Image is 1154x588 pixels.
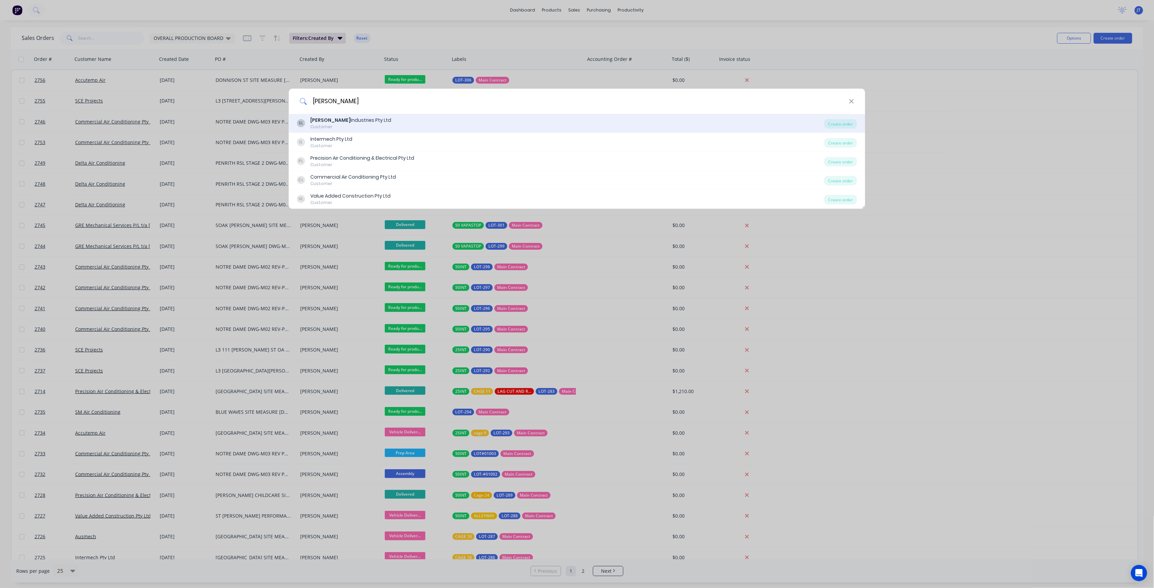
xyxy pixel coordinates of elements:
div: Create order [824,138,857,148]
div: CL [297,176,305,184]
div: SL [297,119,305,127]
div: Value Added Construction Pty Ltd [311,193,391,200]
div: Precision Air Conditioning & Electrical Pty Ltd [311,155,415,162]
div: Customer [311,162,415,168]
div: PL [297,157,305,165]
div: Customer [311,200,391,206]
input: Enter a customer name to create a new order... [307,89,849,114]
b: [PERSON_NAME] [311,117,351,123]
div: IL [297,138,305,146]
div: Open Intercom Messenger [1131,565,1147,581]
div: Commercial Air Conditioning Pty Ltd [311,174,396,181]
div: Customer [311,143,353,149]
div: Create order [824,119,857,129]
div: Customer [311,181,396,187]
div: Intermech Pty Ltd [311,136,353,143]
div: VL [297,195,305,203]
div: Industries Pty Ltd [311,117,392,124]
div: Create order [824,157,857,166]
div: Create order [824,176,857,185]
div: Customer [311,124,392,130]
div: Create order [824,195,857,204]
